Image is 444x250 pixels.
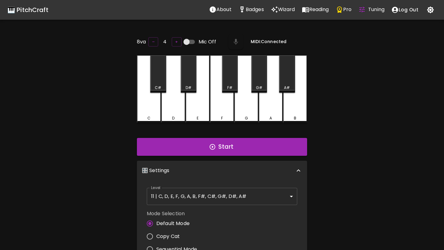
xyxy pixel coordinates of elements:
[7,5,48,15] a: 🎹 PitchCraft
[221,115,223,121] div: F
[163,38,166,46] h6: 4
[147,188,297,205] div: 11 | C, D, E, F, G, A, B, F#, C#, G#, D#, A#
[142,167,170,174] p: 🎛️ Settings
[309,6,329,13] p: Reading
[227,85,232,91] div: F#
[199,38,216,46] span: Mic Off
[137,38,146,46] h6: 8va
[284,85,290,91] div: A#
[332,3,355,16] button: Pro
[388,3,422,16] button: account of current user
[172,37,182,47] button: +
[294,115,296,121] div: B
[137,138,307,156] button: Start
[245,115,248,121] div: G
[269,115,272,121] div: A
[355,3,388,16] button: Tuning Quiz
[251,38,286,45] h6: MIDI: Connected
[147,115,150,121] div: C
[156,220,190,227] span: Default Mode
[172,115,175,121] div: D
[298,3,332,16] button: Reading
[368,6,384,13] p: Tuning
[151,185,161,190] label: Level
[197,115,199,121] div: E
[137,161,307,180] div: 🎛️ Settings
[246,6,264,13] p: Badges
[235,3,267,16] button: Stats
[156,233,180,240] span: Copy Cat
[267,3,298,16] button: Wizard
[147,210,202,217] label: Mode Selection
[186,85,191,91] div: D#
[256,85,262,91] div: G#
[148,37,158,47] button: –
[155,85,161,91] div: C#
[343,6,351,13] p: Pro
[206,3,235,16] button: About
[278,6,295,13] p: Wizard
[216,6,232,13] p: About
